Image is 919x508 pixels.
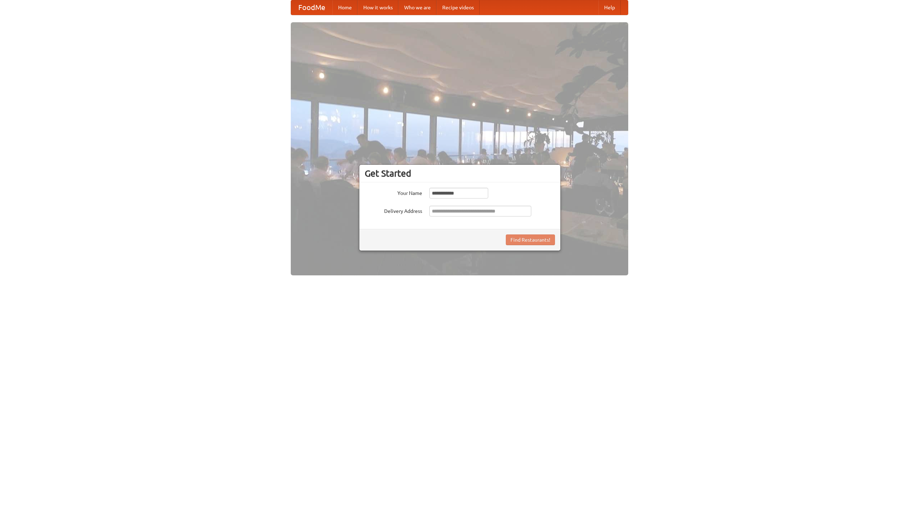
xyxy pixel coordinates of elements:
button: Find Restaurants! [506,234,555,245]
label: Delivery Address [365,206,422,215]
a: FoodMe [291,0,332,15]
label: Your Name [365,188,422,197]
a: How it works [358,0,398,15]
a: Help [598,0,621,15]
a: Home [332,0,358,15]
a: Recipe videos [437,0,480,15]
h3: Get Started [365,168,555,179]
a: Who we are [398,0,437,15]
